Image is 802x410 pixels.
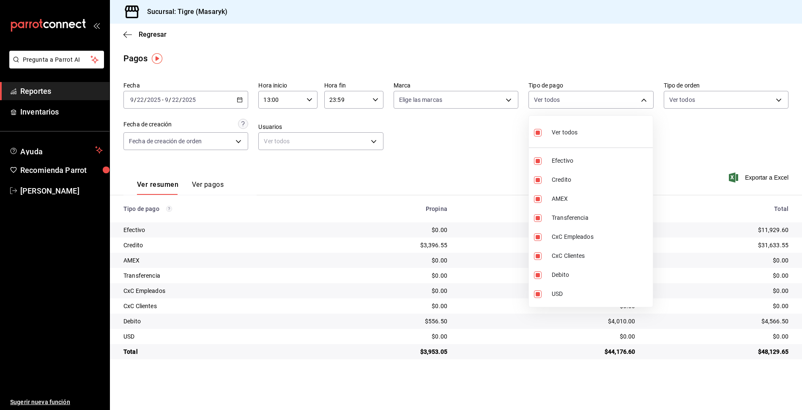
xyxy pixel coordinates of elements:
[552,213,649,222] span: Transferencia
[152,53,162,64] img: Tooltip marker
[552,194,649,203] span: AMEX
[552,175,649,184] span: Credito
[552,290,649,298] span: USD
[552,128,578,137] span: Ver todos
[552,156,649,165] span: Efectivo
[552,271,649,279] span: Debito
[552,232,649,241] span: CxC Empleados
[552,251,649,260] span: CxC Clientes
